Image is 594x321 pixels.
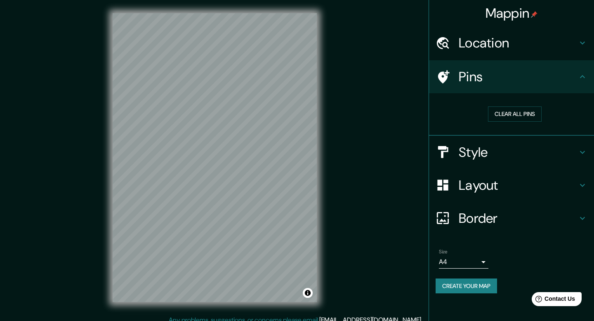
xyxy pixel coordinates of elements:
[459,177,577,194] h4: Layout
[459,210,577,227] h4: Border
[429,60,594,93] div: Pins
[459,68,577,85] h4: Pins
[436,279,497,294] button: Create your map
[531,11,537,18] img: pin-icon.png
[429,136,594,169] div: Style
[459,35,577,51] h4: Location
[486,5,538,21] h4: Mappin
[488,106,542,122] button: Clear all pins
[521,289,585,312] iframe: Help widget launcher
[303,288,313,298] button: Toggle attribution
[429,202,594,235] div: Border
[429,169,594,202] div: Layout
[113,13,317,302] canvas: Map
[439,248,448,255] label: Size
[459,144,577,160] h4: Style
[439,255,488,269] div: A4
[429,26,594,59] div: Location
